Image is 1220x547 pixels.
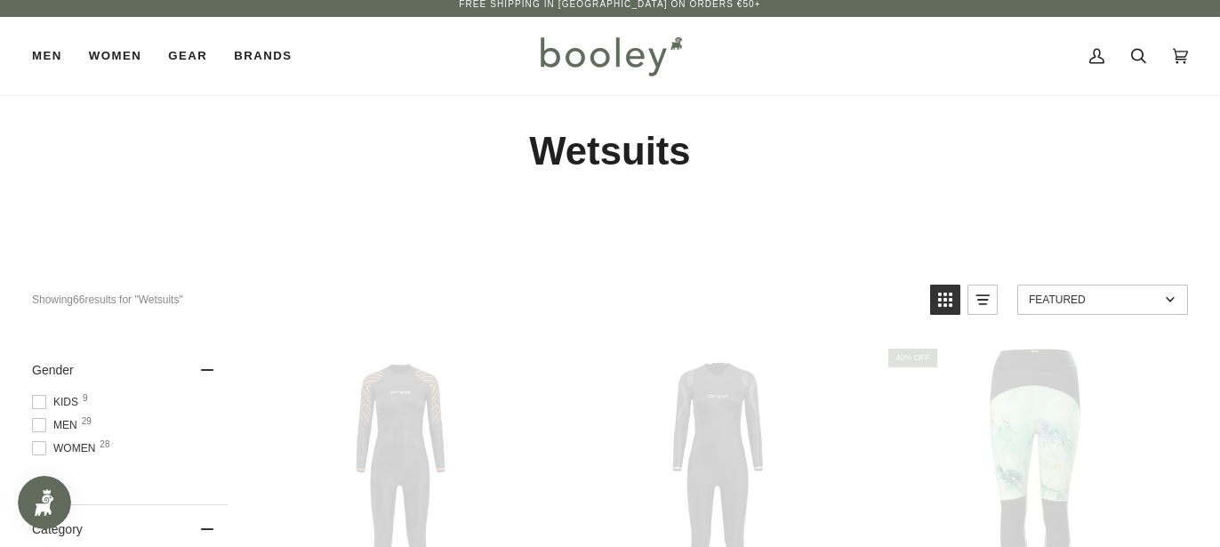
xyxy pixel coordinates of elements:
[533,30,688,82] img: Booley
[73,294,84,306] b: 66
[930,285,960,315] a: View grid mode
[32,47,62,65] span: Men
[18,476,71,529] iframe: Button to open loyalty program pop-up
[1017,285,1188,315] a: Sort options
[89,47,141,65] span: Women
[32,363,74,377] span: Gender
[155,17,221,95] a: Gear
[168,47,207,65] span: Gear
[1029,294,1160,306] span: Featured
[32,285,917,315] div: Showing results for "Wetsuits"
[967,285,998,315] a: View list mode
[32,17,76,95] a: Men
[32,394,84,410] span: Kids
[221,17,305,95] a: Brands
[234,47,292,65] span: Brands
[82,417,92,426] span: 29
[32,127,1188,176] h1: Wetsuits
[100,440,109,449] span: 28
[83,394,88,403] span: 9
[32,417,83,433] span: Men
[32,522,83,536] span: Category
[76,17,155,95] a: Women
[32,440,100,456] span: Women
